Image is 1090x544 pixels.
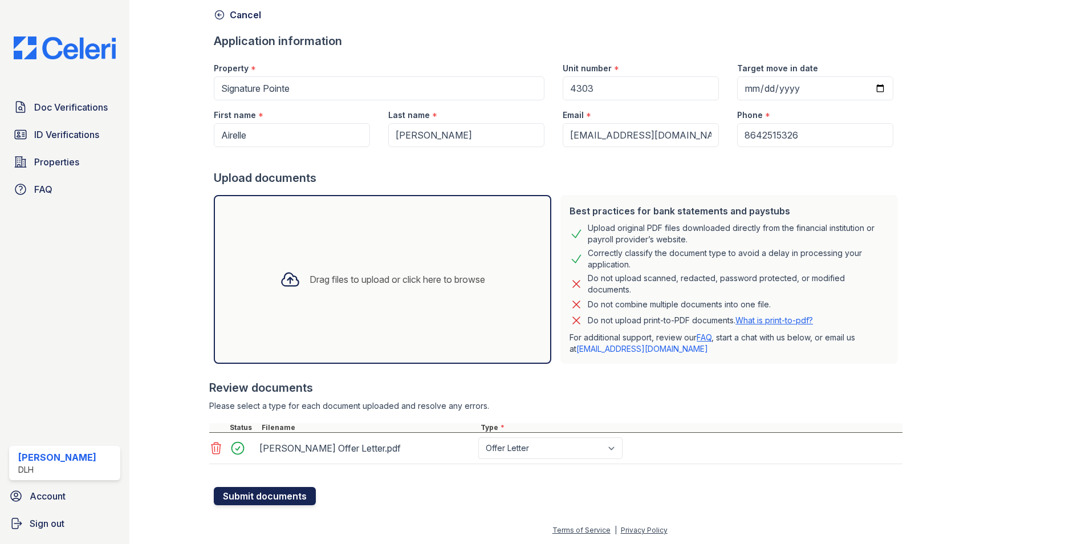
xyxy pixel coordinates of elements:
[18,450,96,464] div: [PERSON_NAME]
[227,423,259,432] div: Status
[588,273,889,295] div: Do not upload scanned, redacted, password protected, or modified documents.
[615,526,617,534] div: |
[34,100,108,114] span: Doc Verifications
[9,123,120,146] a: ID Verifications
[259,439,474,457] div: [PERSON_NAME] Offer Letter.pdf
[9,178,120,201] a: FAQ
[621,526,668,534] a: Privacy Policy
[5,36,125,59] img: CE_Logo_Blue-a8612792a0a2168367f1c8372b55b34899dd931a85d93a1a3d3e32e68fde9ad4.png
[30,489,66,503] span: Account
[5,512,125,535] a: Sign out
[214,170,902,186] div: Upload documents
[388,109,430,121] label: Last name
[214,109,256,121] label: First name
[9,96,120,119] a: Doc Verifications
[570,204,889,218] div: Best practices for bank statements and paystubs
[18,464,96,476] div: DLH
[576,344,708,354] a: [EMAIL_ADDRESS][DOMAIN_NAME]
[209,380,902,396] div: Review documents
[588,222,889,245] div: Upload original PDF files downloaded directly from the financial institution or payroll provider’...
[563,63,612,74] label: Unit number
[9,151,120,173] a: Properties
[552,526,611,534] a: Terms of Service
[34,155,79,169] span: Properties
[478,423,902,432] div: Type
[588,315,813,326] p: Do not upload print-to-PDF documents.
[563,109,584,121] label: Email
[570,332,889,355] p: For additional support, review our , start a chat with us below, or email us at
[737,109,763,121] label: Phone
[310,273,485,286] div: Drag files to upload or click here to browse
[34,182,52,196] span: FAQ
[697,332,711,342] a: FAQ
[259,423,478,432] div: Filename
[737,63,818,74] label: Target move in date
[735,315,813,325] a: What is print-to-pdf?
[5,485,125,508] a: Account
[209,400,902,412] div: Please select a type for each document uploaded and resolve any errors.
[588,298,771,311] div: Do not combine multiple documents into one file.
[214,8,261,22] a: Cancel
[214,33,902,49] div: Application information
[34,128,99,141] span: ID Verifications
[30,517,64,530] span: Sign out
[214,63,249,74] label: Property
[214,487,316,505] button: Submit documents
[588,247,889,270] div: Correctly classify the document type to avoid a delay in processing your application.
